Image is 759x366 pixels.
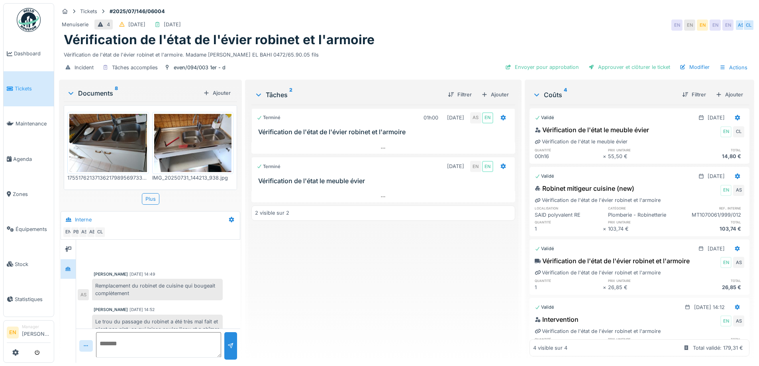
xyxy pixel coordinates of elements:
[535,269,661,276] div: Vérification de l'état de l'évier robinet et l'armoire
[743,20,754,31] div: CL
[257,114,280,121] div: Terminé
[164,21,181,28] div: [DATE]
[13,155,51,163] span: Agenda
[676,153,744,160] div: 14,80 €
[4,211,54,247] a: Équipements
[603,284,608,291] div: ×
[676,211,744,219] div: MT1070061/999/012
[708,114,725,121] div: [DATE]
[67,88,200,98] div: Documents
[4,106,54,141] a: Maintenance
[447,162,464,170] div: [DATE]
[112,64,158,71] div: Tâches accomplies
[535,206,603,211] h6: localisation
[78,289,89,300] div: AS
[720,185,732,196] div: EN
[22,324,51,330] div: Manager
[128,21,145,28] div: [DATE]
[608,284,676,291] div: 26,85 €
[4,247,54,282] a: Stock
[708,172,725,180] div: [DATE]
[735,20,746,31] div: AS
[671,20,683,31] div: EN
[733,315,744,327] div: AS
[608,147,676,153] h6: prix unitaire
[470,112,481,123] div: AS
[106,8,168,15] strong: #2025/07/146/06004
[694,303,725,311] div: [DATE] 14:12
[17,8,41,32] img: Badge_color-CXgf-gQk.svg
[94,271,128,277] div: [PERSON_NAME]
[64,32,375,47] h1: Vérification de l'état de l'évier robinet et l'armoire
[152,174,234,182] div: IMG_20250731_144213_938.jpg
[720,257,732,268] div: EN
[608,219,676,225] h6: prix unitaire
[535,153,603,160] div: 00h16
[424,114,438,121] div: 01h00
[478,89,512,100] div: Ajouter
[733,185,744,196] div: AS
[258,177,511,185] h3: Vérification de l'état le meuble évier
[693,344,743,352] div: Total validé: 179,31 €
[535,173,554,180] div: Validé
[535,138,628,145] div: Vérification de l'état le meuble évier
[535,196,661,204] div: Vérification de l'état de l'évier robinet et l'armoire
[608,225,676,233] div: 103,74 €
[13,190,51,198] span: Zones
[676,147,744,153] h6: total
[585,62,673,72] div: Approuver et clôturer le ticket
[697,20,708,31] div: EN
[535,256,690,266] div: Vérification de l'état de l'évier robinet et l'armoire
[535,327,661,335] div: Vérification de l'état de l'évier robinet et l'armoire
[94,227,106,238] div: CL
[447,114,464,121] div: [DATE]
[4,36,54,71] a: Dashboard
[80,8,97,15] div: Tickets
[4,176,54,211] a: Zones
[14,50,51,57] span: Dashboard
[720,126,732,137] div: EN
[722,20,734,31] div: EN
[710,20,721,31] div: EN
[16,225,51,233] span: Équipements
[535,219,603,225] h6: quantité
[535,304,554,311] div: Validé
[92,279,223,300] div: Remplacement du robinet de cuisine qui bougeait complètement
[4,71,54,106] a: Tickets
[78,227,90,238] div: AS
[502,62,582,72] div: Envoyer pour approbation
[75,64,94,71] div: Incident
[676,225,744,233] div: 103,74 €
[535,278,603,283] h6: quantité
[676,278,744,283] h6: total
[535,147,603,153] h6: quantité
[679,89,709,100] div: Filtrer
[603,225,608,233] div: ×
[4,141,54,176] a: Agenda
[708,245,725,252] div: [DATE]
[676,284,744,291] div: 26,85 €
[535,184,634,193] div: Robinet mitigeur cuisine (new)
[676,337,744,342] h6: total
[7,324,51,343] a: EN Manager[PERSON_NAME]
[107,21,110,28] div: 4
[86,227,98,238] div: AB
[608,153,676,160] div: 55,50 €
[716,62,751,73] div: Actions
[535,225,603,233] div: 1
[142,193,159,205] div: Plus
[7,327,19,339] li: EN
[174,64,226,71] div: even/094/003 1er - d
[67,174,149,182] div: 17551762137136217989569733424733.jpg
[733,257,744,268] div: AS
[257,163,280,170] div: Terminé
[676,206,744,211] h6: ref. interne
[63,227,74,238] div: EN
[200,88,234,98] div: Ajouter
[75,216,92,223] div: Interne
[22,324,51,341] li: [PERSON_NAME]
[482,161,493,172] div: EN
[115,88,118,98] sup: 8
[535,315,579,324] div: Intervention
[677,62,713,72] div: Modifier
